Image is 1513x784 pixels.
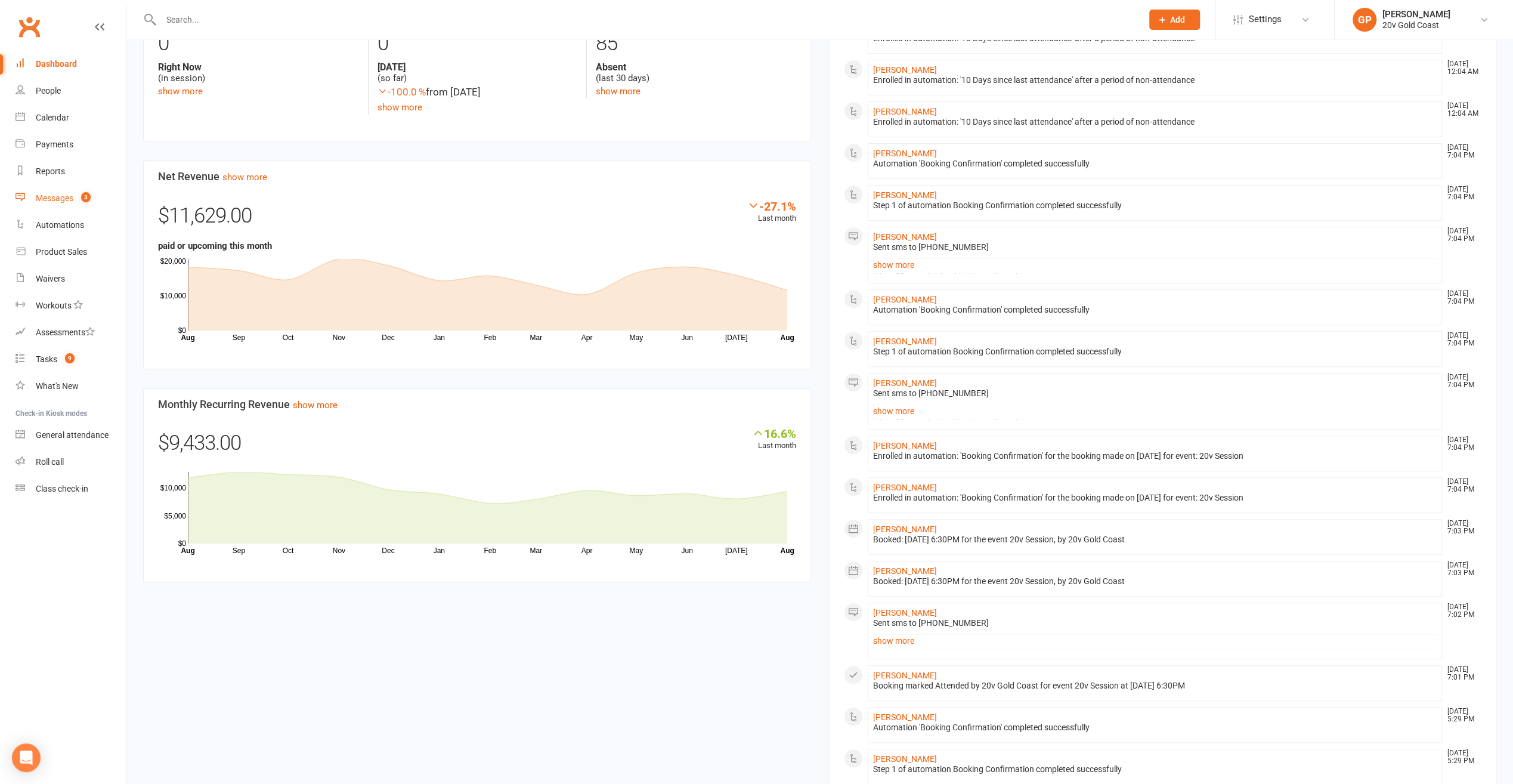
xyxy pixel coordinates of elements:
[873,681,1437,691] div: Booking marked Attended by 20v Gold Coast for event 20v Session at [DATE] 6:30PM
[36,354,57,364] div: Tasks
[378,26,578,61] div: 0
[16,51,126,78] a: Dashboard
[378,84,578,100] div: from [DATE]
[1441,227,1481,243] time: [DATE] 7:04 PM
[65,353,75,363] span: 9
[873,75,1437,85] div: Enrolled in automation: '10 Days since last attendance' after a period of non-attendance
[378,61,578,84] div: (so far)
[12,743,41,772] div: Open Intercom Messenger
[873,149,937,158] a: [PERSON_NAME]
[873,632,1437,649] a: show more
[1441,60,1481,76] time: [DATE] 12:04 AM
[873,388,989,398] span: Sent sms to [PHONE_NUMBER]
[873,754,937,764] a: [PERSON_NAME]
[36,113,69,122] div: Calendar
[873,378,937,388] a: [PERSON_NAME]
[1353,8,1376,32] div: GP
[873,576,1437,587] div: Booked: [DATE] 6:30PM for the event 20v Session, by 20v Gold Coast
[16,319,126,346] a: Assessments
[1382,20,1450,30] div: 20v Gold Coast
[1249,6,1282,33] span: Settings
[873,257,1437,273] a: show more
[16,373,126,400] a: What's New
[873,712,937,722] a: [PERSON_NAME]
[36,193,73,203] div: Messages
[1441,749,1481,765] time: [DATE] 5:29 PM
[752,427,796,452] div: Last month
[873,232,937,242] a: [PERSON_NAME]
[873,608,937,618] a: [PERSON_NAME]
[1170,15,1185,24] span: Add
[1441,374,1481,389] time: [DATE] 7:04 PM
[16,78,126,104] a: People
[36,457,64,467] div: Roll call
[36,59,77,69] div: Dashboard
[16,185,126,212] a: Messages 3
[36,381,79,391] div: What's New
[36,247,87,257] div: Product Sales
[873,524,937,534] a: [PERSON_NAME]
[158,86,203,97] a: show more
[222,172,267,183] a: show more
[873,200,1437,211] div: Step 1 of automation Booking Confirmation completed successfully
[873,242,989,252] span: Sent sms to [PHONE_NUMBER]
[36,328,95,337] div: Assessments
[747,199,796,212] div: -27.1%
[1441,186,1481,201] time: [DATE] 7:04 PM
[1441,520,1481,535] time: [DATE] 7:03 PM
[16,131,126,158] a: Payments
[873,107,937,116] a: [PERSON_NAME]
[16,212,126,239] a: Automations
[1441,666,1481,681] time: [DATE] 7:01 PM
[36,301,72,310] div: Workouts
[36,484,88,493] div: Class check-in
[1441,290,1481,305] time: [DATE] 7:04 PM
[873,295,937,304] a: [PERSON_NAME]
[158,171,796,183] h3: Net Revenue
[1441,102,1481,118] time: [DATE] 12:04 AM
[16,422,126,449] a: General attendance kiosk mode
[81,192,91,202] span: 3
[1441,603,1481,619] time: [DATE] 7:02 PM
[16,292,126,319] a: Workouts
[16,266,126,292] a: Waivers
[158,427,796,466] div: $9,433.00
[1382,9,1450,20] div: [PERSON_NAME]
[873,618,989,628] span: Sent sms to [PHONE_NUMBER]
[16,346,126,373] a: Tasks 9
[157,11,1134,28] input: Search...
[873,451,1437,461] div: Enrolled in automation: 'Booking Confirmation' for the booking made on [DATE] for event: 20v Session
[36,140,73,149] div: Payments
[873,190,937,200] a: [PERSON_NAME]
[158,399,796,410] h3: Monthly Recurring Revenue
[1441,708,1481,723] time: [DATE] 5:29 PM
[158,26,359,61] div: 0
[1441,144,1481,159] time: [DATE] 7:04 PM
[873,159,1437,169] div: Automation 'Booking Confirmation' completed successfully
[1441,478,1481,493] time: [DATE] 7:04 PM
[16,476,126,502] a: Class kiosk mode
[873,764,1437,774] div: Step 1 of automation Booking Confirmation completed successfully
[747,199,796,225] div: Last month
[873,441,937,450] a: [PERSON_NAME]
[1441,436,1481,452] time: [DATE] 7:04 PM
[873,403,1437,419] a: show more
[36,86,61,95] div: People
[378,61,578,73] strong: [DATE]
[16,239,126,266] a: Product Sales
[873,671,937,680] a: [PERSON_NAME]
[873,493,1437,503] div: Enrolled in automation: 'Booking Confirmation' for the booking made on [DATE] for event: 20v Session
[378,102,422,113] a: show more
[378,86,426,98] span: -100.0 %
[36,430,109,440] div: General attendance
[873,566,937,576] a: [PERSON_NAME]
[873,535,1437,545] div: Booked: [DATE] 6:30PM for the event 20v Session, by 20v Gold Coast
[1441,561,1481,577] time: [DATE] 7:03 PM
[16,158,126,185] a: Reports
[873,117,1437,127] div: Enrolled in automation: '10 Days since last attendance' after a period of non-attendance
[596,61,796,73] strong: Absent
[596,26,796,61] div: 85
[36,220,84,230] div: Automations
[596,86,641,97] a: show more
[158,61,359,73] strong: Right Now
